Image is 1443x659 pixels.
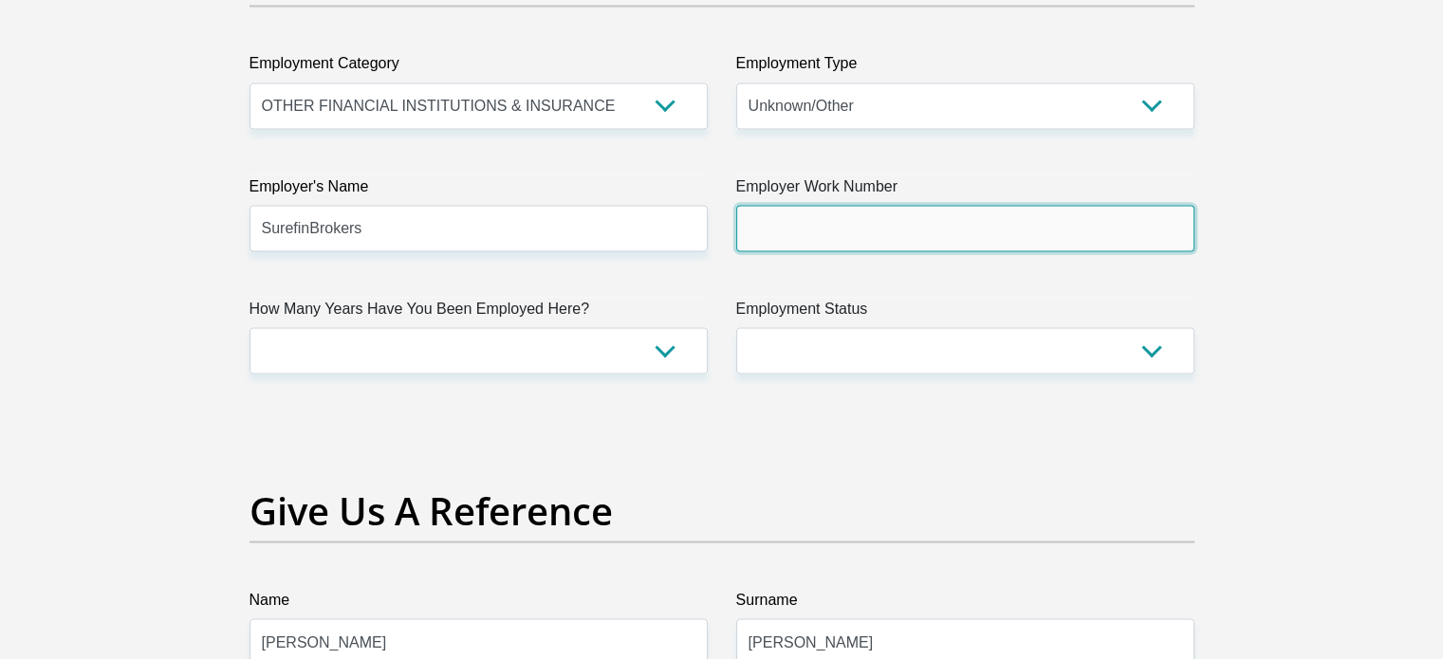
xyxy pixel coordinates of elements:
label: Employer's Name [250,174,708,205]
label: Employer Work Number [736,174,1194,205]
label: Employment Type [736,52,1194,82]
label: How Many Years Have You Been Employed Here? [250,297,708,327]
label: Name [250,588,708,618]
input: Employer Work Number [736,205,1194,251]
input: Employer's Name [250,205,708,251]
label: Employment Category [250,52,708,82]
label: Employment Status [736,297,1194,327]
label: Surname [736,588,1194,618]
h2: Give Us A Reference [250,487,1194,533]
